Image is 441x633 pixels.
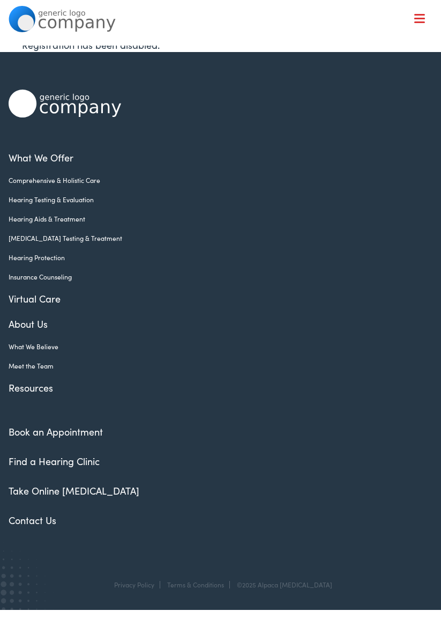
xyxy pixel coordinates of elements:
[9,195,416,204] a: Hearing Testing & Evaluation
[9,425,103,438] a: Book an Appointment
[9,272,416,282] a: Insurance Counseling
[9,175,416,185] a: Comprehensive & Holistic Care
[9,214,416,224] a: Hearing Aids & Treatment
[9,291,416,306] a: Virtual Care
[114,580,154,589] a: Privacy Policy
[9,513,56,527] a: Contact Us
[9,90,121,117] img: Alpaca Audiology
[9,316,416,331] a: About Us
[9,361,416,371] a: Meet the Team
[9,454,100,468] a: Find a Hearing Clinic
[9,342,416,351] a: What We Believe
[17,43,432,76] a: What We Offer
[9,253,416,262] a: Hearing Protection
[9,380,416,395] a: Resources
[9,150,416,165] a: What We Offer
[231,581,332,588] div: ©2025 Alpaca [MEDICAL_DATA]
[9,484,139,497] a: Take Online [MEDICAL_DATA]
[167,580,224,589] a: Terms & Conditions
[9,233,416,243] a: [MEDICAL_DATA] Testing & Treatment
